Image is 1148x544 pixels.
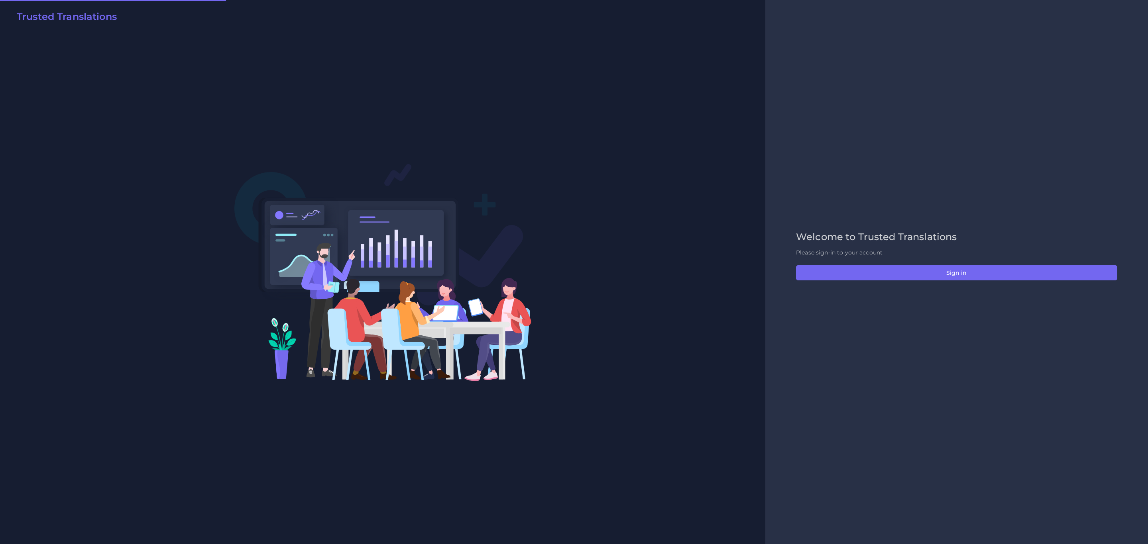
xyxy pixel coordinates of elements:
[11,11,117,25] a: Trusted Translations
[17,11,117,23] h2: Trusted Translations
[796,249,1117,257] p: Please sign-in to your account
[234,163,532,381] img: Login V2
[796,231,1117,243] h2: Welcome to Trusted Translations
[796,265,1117,280] button: Sign in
